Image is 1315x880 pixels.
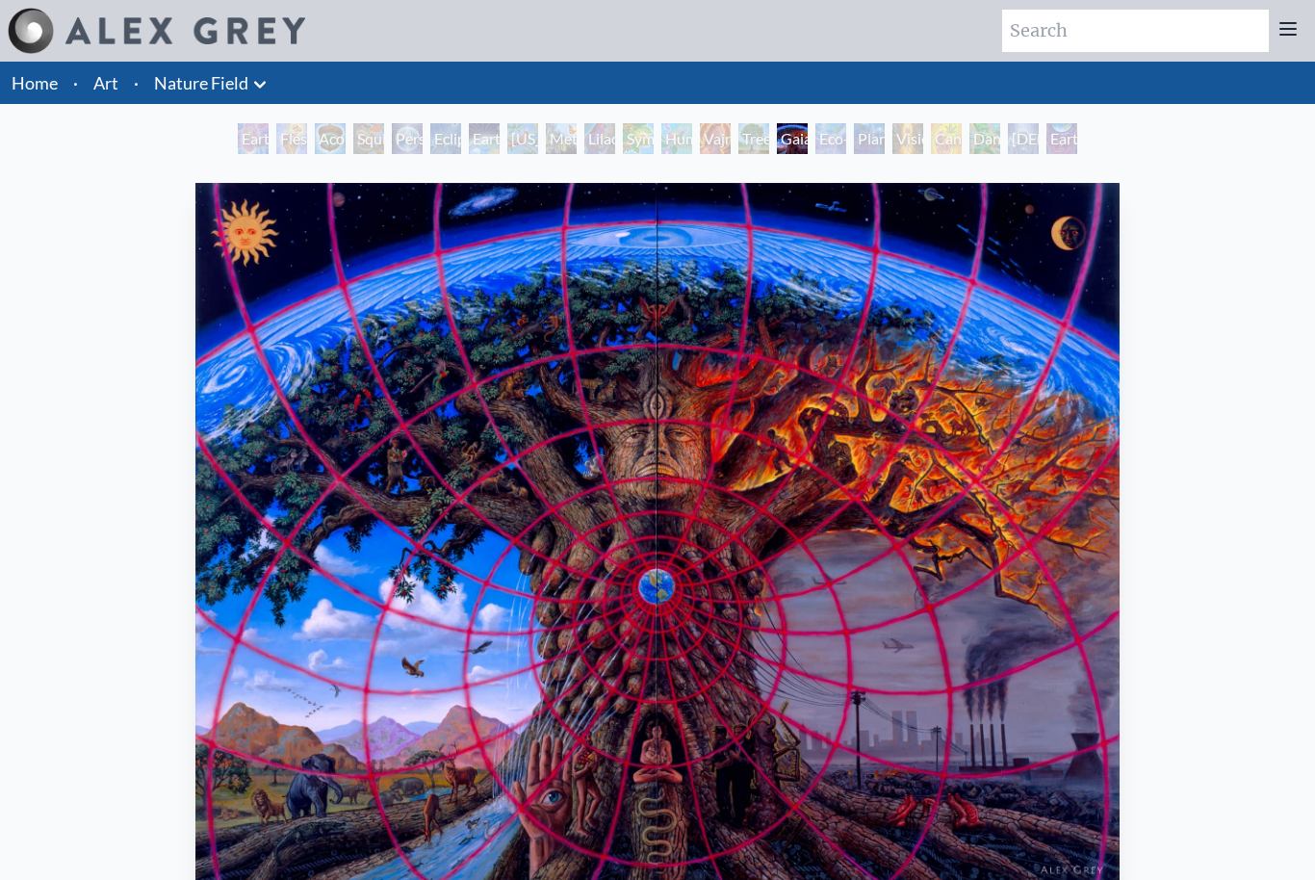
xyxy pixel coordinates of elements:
div: Lilacs [584,123,615,154]
div: Eclipse [430,123,461,154]
div: Planetary Prayers [854,123,885,154]
div: Earth Witness [238,123,269,154]
div: Flesh of the Gods [276,123,307,154]
div: Person Planet [392,123,423,154]
div: Tree & Person [738,123,769,154]
div: Symbiosis: Gall Wasp & Oak Tree [623,123,654,154]
div: Cannabis Mudra [931,123,962,154]
div: Humming Bird [661,123,692,154]
div: Eco-Atlas [815,123,846,154]
li: · [65,62,86,104]
div: Earthmind [1046,123,1077,154]
a: Nature Field [154,69,248,96]
div: Acorn Dream [315,123,346,154]
input: Search [1002,10,1269,52]
div: Gaia [777,123,808,154]
a: Art [93,69,118,96]
a: Home [12,72,58,93]
li: · [126,62,146,104]
div: Vajra Horse [700,123,731,154]
div: [DEMOGRAPHIC_DATA] in the Ocean of Awareness [1008,123,1039,154]
div: Dance of Cannabia [969,123,1000,154]
div: [US_STATE] Song [507,123,538,154]
div: Metamorphosis [546,123,577,154]
div: Vision Tree [892,123,923,154]
div: Earth Energies [469,123,500,154]
div: Squirrel [353,123,384,154]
